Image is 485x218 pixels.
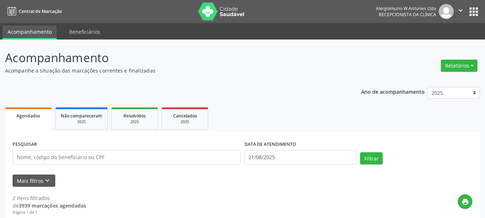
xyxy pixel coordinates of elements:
img: img [439,4,454,19]
i: keyboard_arrow_down [43,177,51,185]
button: Mais filtroskeyboard_arrow_down [13,175,55,187]
span: Central de Marcação [19,8,62,14]
strong: 3939 marcações agendadas [19,202,86,209]
div: 2025 [61,119,102,125]
input: Selecione um intervalo [244,150,357,164]
div: Alergoimuno W Antunes Ltda [376,5,436,11]
p: Ano de acompanhamento [361,87,425,96]
input: Nome, código do beneficiário ou CPF [13,150,241,164]
div: 2025 [117,119,153,125]
i:  [457,6,465,14]
span: Recepcionista da clínica [379,11,436,18]
button: apps [467,5,480,18]
div: 2025 [167,119,203,125]
a: Beneficiários [64,25,105,38]
p: Acompanhe a situação das marcações correntes e finalizadas [5,67,337,74]
span: Não compareceram [61,113,102,119]
button: Filtrar [360,152,383,164]
button: Relatórios [441,60,477,72]
div: Página 1 de 1 [13,209,86,215]
label: PESQUISAR [13,139,37,150]
div: de [13,202,86,209]
label: DATA DE ATENDIMENTO [244,139,296,150]
a: Central de Marcação [5,5,62,17]
span: Cancelados [173,113,197,119]
a: Acompanhamento [3,25,57,40]
button:  [454,4,467,19]
span: Resolvidos [123,113,146,119]
i: print [461,198,469,206]
span: Agendados [17,113,40,119]
button: print [458,194,472,209]
div: 2 itens filtrados [13,194,86,202]
p: Acompanhamento [5,49,337,67]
